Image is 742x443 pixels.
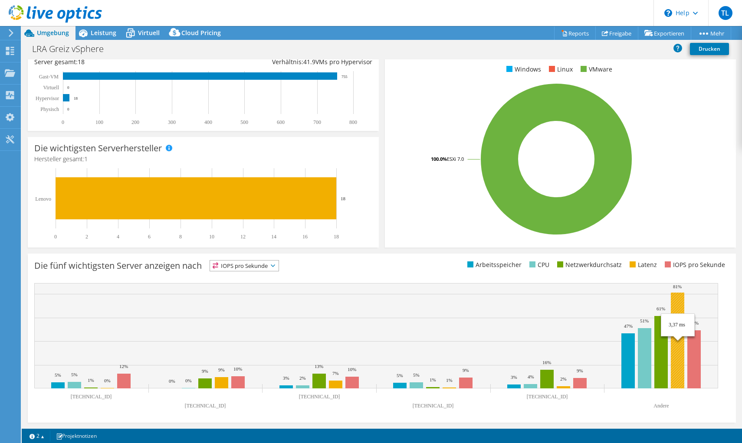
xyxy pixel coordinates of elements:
tspan: 100.0% [431,156,447,162]
text: 81% [673,284,682,289]
text: 800 [349,119,357,125]
text: [TECHNICAL_ID] [527,394,568,400]
span: IOPS pro Sekunde [210,261,279,271]
text: 16% [542,360,551,365]
text: 0 [54,234,57,240]
a: Projektnotizen [50,430,103,441]
text: 2% [560,376,567,381]
text: 700 [313,119,321,125]
tspan: ESXi 7.0 [447,156,464,162]
text: 9% [218,367,225,372]
li: Windows [504,65,541,74]
a: Mehr [691,26,731,40]
h4: Hersteller gesamt: [34,154,372,164]
text: 500 [240,119,248,125]
text: 6 [148,234,151,240]
text: Virtuell [43,85,59,91]
li: Arbeitsspeicher [465,260,522,270]
text: 0 [67,85,69,90]
text: 2% [299,375,306,381]
a: Freigabe [595,26,638,40]
span: Umgebung [37,29,69,37]
text: 755 [341,75,348,79]
text: 0 [62,119,64,125]
text: 100 [95,119,103,125]
text: 12 [240,234,246,240]
text: 3% [283,375,289,381]
text: 18 [74,96,78,101]
text: Lenovo [35,196,51,202]
li: Latenz [627,260,657,270]
text: 200 [131,119,139,125]
text: 0% [185,378,192,383]
text: 5% [71,372,78,377]
a: Reports [554,26,596,40]
text: 5% [413,372,420,378]
text: [TECHNICAL_ID] [413,403,454,409]
text: [TECHNICAL_ID] [71,394,112,400]
text: 4% [528,374,534,379]
li: Netzwerkdurchsatz [555,260,622,270]
text: 400 [204,119,212,125]
text: 1% [430,377,436,382]
text: 10% [233,366,242,371]
text: 0% [104,378,111,383]
text: 0% [169,378,175,384]
text: 600 [277,119,285,125]
text: 51% [640,318,649,323]
text: Physisch [40,106,59,112]
li: Linux [547,65,573,74]
span: 1 [84,155,88,163]
text: 2 [85,234,88,240]
text: 49% [690,320,699,326]
a: 2 [23,430,50,441]
a: Exportieren [638,26,691,40]
text: 9% [202,368,208,374]
span: 18 [78,58,85,66]
text: 10% [348,367,356,372]
span: TL [719,6,732,20]
text: Hypervisor [36,95,59,101]
text: 12% [119,364,128,369]
span: Virtuell [138,29,160,37]
text: 5% [397,373,403,378]
text: 9% [463,368,469,373]
li: CPU [527,260,549,270]
text: 7% [332,371,339,376]
svg: \n [664,9,672,17]
text: 13% [315,364,323,369]
a: Drucken [690,43,729,55]
text: 1% [446,378,453,383]
div: Server gesamt: [34,57,203,67]
text: 3% [511,375,517,380]
span: Leistung [91,29,116,37]
div: Verhältnis: VMs pro Hypervisor [203,57,372,67]
text: 14 [271,234,276,240]
text: 47% [624,323,633,329]
text: 16 [302,234,308,240]
li: VMware [578,65,612,74]
text: [TECHNICAL_ID] [185,403,226,409]
text: 61% [657,306,665,311]
text: 18 [334,234,339,240]
span: 41.9 [303,58,315,66]
text: 8 [179,234,182,240]
text: 5% [55,372,61,378]
text: 4 [117,234,119,240]
text: Gast-VM [39,74,59,80]
span: Cloud Pricing [181,29,221,37]
text: [TECHNICAL_ID] [299,394,340,400]
h3: Die wichtigsten Serverhersteller [34,143,162,153]
text: 18 [341,196,346,201]
text: 300 [168,119,176,125]
text: 10 [209,234,214,240]
text: 9% [577,368,583,373]
li: IOPS pro Sekunde [663,260,725,270]
text: Andere [653,403,669,409]
text: 0 [67,107,69,111]
h1: LRA Greiz vSphere [28,44,117,54]
text: 1% [88,378,94,383]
